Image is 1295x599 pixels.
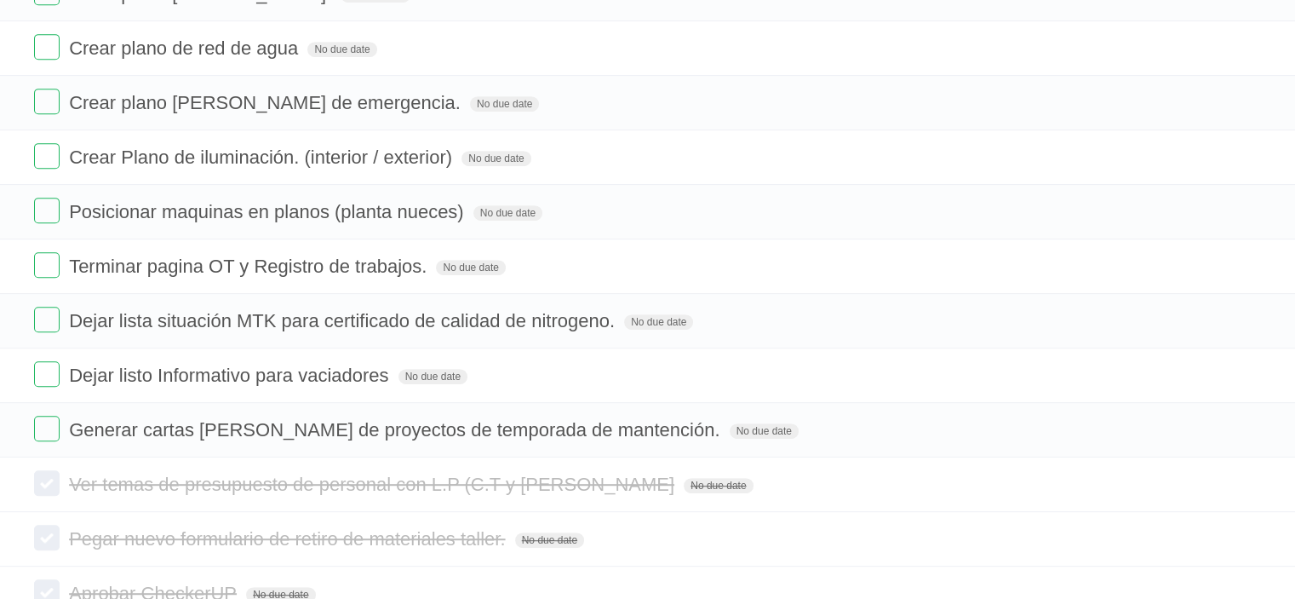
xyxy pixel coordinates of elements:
span: No due date [470,96,539,112]
span: Dejar lista situación MTK para certificado de calidad de nitrogeno. [69,310,619,331]
label: Done [34,307,60,332]
span: No due date [684,478,753,493]
label: Done [34,470,60,496]
label: Done [34,252,60,278]
label: Done [34,525,60,550]
span: Generar cartas [PERSON_NAME] de proyectos de temporada de mantención. [69,419,724,441]
span: No due date [515,533,584,548]
span: No due date [461,151,530,166]
label: Done [34,198,60,223]
span: Dejar listo Informativo para vaciadores [69,365,393,386]
span: Ver temas de presupuesto de personal con L.P (C.T y [PERSON_NAME] [69,474,679,495]
span: No due date [730,423,799,439]
span: Pegar nuevo formulario de retiro de materiales taller. [69,528,509,550]
span: Terminar pagina OT y Registro de trabajos. [69,256,431,277]
label: Done [34,89,60,114]
label: Done [34,361,60,387]
span: No due date [436,260,505,275]
label: Done [34,34,60,60]
span: Crear Plano de iluminación. (interior / exterior) [69,147,456,168]
label: Done [34,143,60,169]
span: Crear plano de red de agua [69,37,302,59]
label: Done [34,416,60,441]
span: Posicionar maquinas en planos (planta nueces) [69,201,468,222]
span: Crear plano [PERSON_NAME] de emergencia. [69,92,465,113]
span: No due date [624,314,693,330]
span: No due date [398,369,467,384]
span: No due date [473,205,542,221]
span: No due date [307,42,376,57]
